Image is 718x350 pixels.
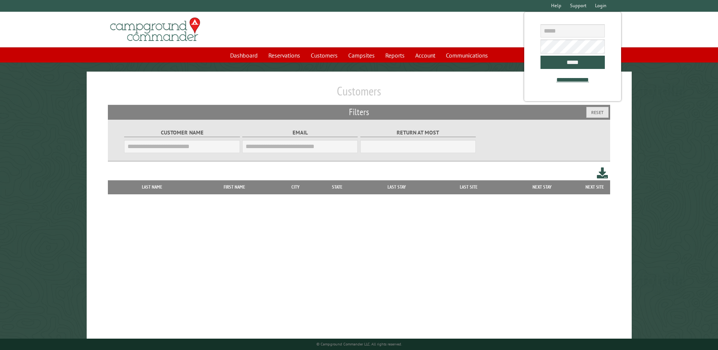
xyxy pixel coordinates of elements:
[277,180,314,194] th: City
[242,128,358,137] label: Email
[360,128,476,137] label: Return at most
[597,166,608,180] a: Download this customer list (.csv)
[108,105,610,119] h2: Filters
[433,180,504,194] th: Last Site
[108,84,610,105] h1: Customers
[192,180,277,194] th: First Name
[124,128,240,137] label: Customer Name
[381,48,409,62] a: Reports
[108,15,202,44] img: Campground Commander
[344,48,379,62] a: Campsites
[580,180,610,194] th: Next Site
[586,107,609,118] button: Reset
[411,48,440,62] a: Account
[314,180,361,194] th: State
[441,48,492,62] a: Communications
[306,48,342,62] a: Customers
[264,48,305,62] a: Reservations
[505,180,580,194] th: Next Stay
[316,342,402,347] small: © Campground Commander LLC. All rights reserved.
[361,180,433,194] th: Last Stay
[226,48,262,62] a: Dashboard
[112,180,192,194] th: Last Name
